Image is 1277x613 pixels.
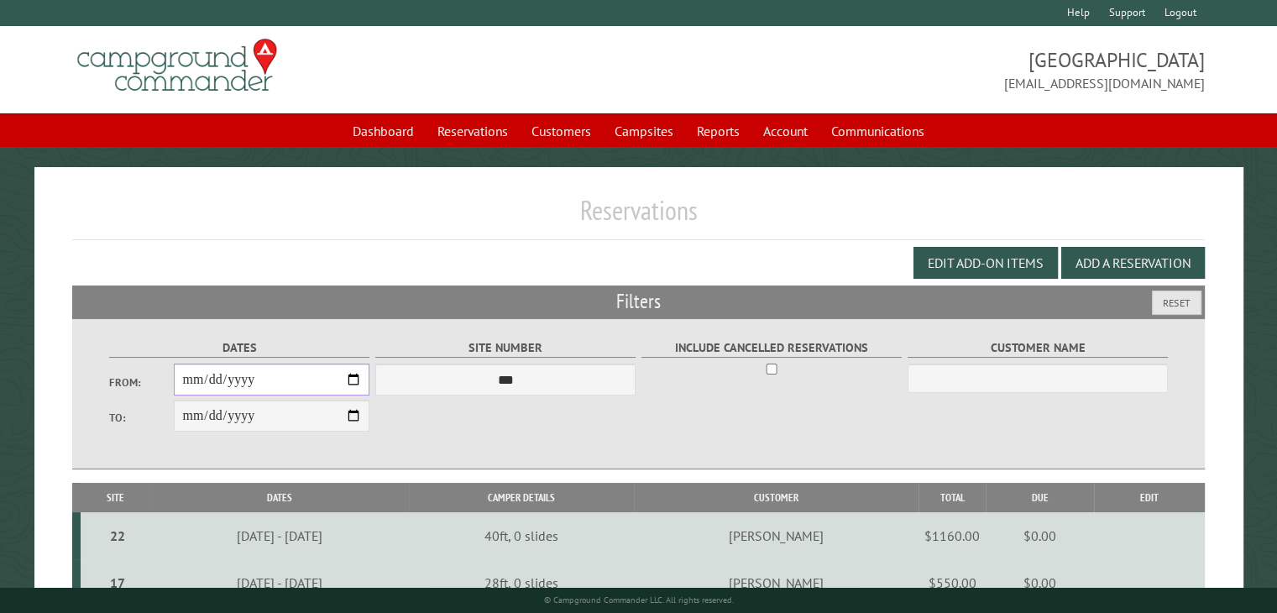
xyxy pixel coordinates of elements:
div: 17 [87,574,148,591]
a: Campsites [604,115,683,147]
a: Dashboard [343,115,424,147]
th: Total [918,483,986,512]
span: [GEOGRAPHIC_DATA] [EMAIL_ADDRESS][DOMAIN_NAME] [639,46,1205,93]
label: Site Number [375,338,636,358]
td: [PERSON_NAME] [634,512,918,559]
a: Customers [521,115,601,147]
label: From: [109,375,175,390]
img: Campground Commander [72,33,282,98]
a: Account [753,115,818,147]
h2: Filters [72,286,1205,317]
th: Site [81,483,150,512]
th: Customer [634,483,918,512]
td: 28ft, 0 slides [409,559,634,606]
button: Reset [1152,291,1201,315]
small: © Campground Commander LLC. All rights reserved. [544,595,734,605]
a: Reports [687,115,750,147]
div: [DATE] - [DATE] [153,527,406,544]
td: $1160.00 [918,512,986,559]
th: Camper Details [409,483,634,512]
td: $0.00 [986,512,1094,559]
th: Due [986,483,1094,512]
button: Edit Add-on Items [913,247,1058,279]
label: Customer Name [908,338,1169,358]
td: $0.00 [986,559,1094,606]
td: 40ft, 0 slides [409,512,634,559]
th: Edit [1094,483,1205,512]
label: Dates [109,338,370,358]
td: $550.00 [918,559,986,606]
th: Dates [150,483,409,512]
td: [PERSON_NAME] [634,559,918,606]
div: [DATE] - [DATE] [153,574,406,591]
div: 22 [87,527,148,544]
label: Include Cancelled Reservations [641,338,903,358]
button: Add a Reservation [1061,247,1205,279]
h1: Reservations [72,194,1205,240]
a: Communications [821,115,934,147]
a: Reservations [427,115,518,147]
label: To: [109,410,175,426]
